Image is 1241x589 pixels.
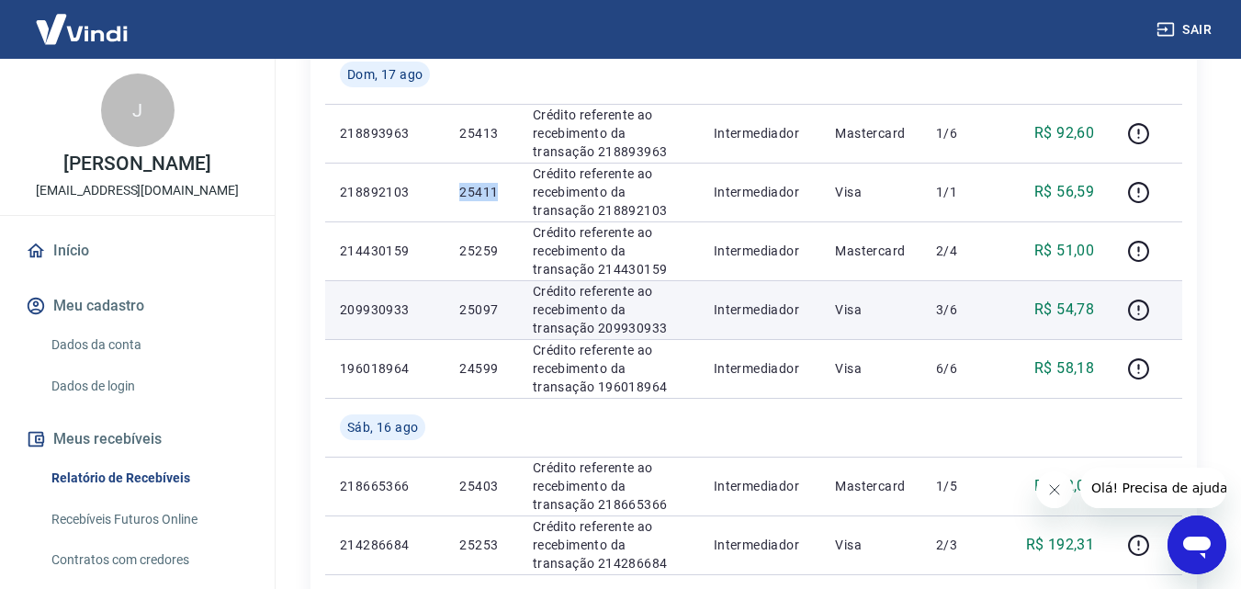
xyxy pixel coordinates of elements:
[1034,299,1094,321] p: R$ 54,78
[22,231,253,271] a: Início
[714,124,807,142] p: Intermediador
[533,517,684,572] p: Crédito referente ao recebimento da transação 214286684
[714,536,807,554] p: Intermediador
[936,477,990,495] p: 1/5
[1080,468,1226,508] iframe: Mensagem da empresa
[835,477,907,495] p: Mastercard
[936,359,990,378] p: 6/6
[936,300,990,319] p: 3/6
[1034,240,1094,262] p: R$ 51,00
[714,477,807,495] p: Intermediador
[340,359,430,378] p: 196018964
[533,164,684,220] p: Crédito referente ao recebimento da transação 218892103
[340,183,430,201] p: 218892103
[459,300,502,319] p: 25097
[459,183,502,201] p: 25411
[44,541,253,579] a: Contratos com credores
[936,124,990,142] p: 1/6
[533,341,684,396] p: Crédito referente ao recebimento da transação 196018964
[101,74,175,147] div: J
[459,359,502,378] p: 24599
[533,282,684,337] p: Crédito referente ao recebimento da transação 209930933
[459,124,502,142] p: 25413
[22,1,141,57] img: Vindi
[533,459,684,514] p: Crédito referente ao recebimento da transação 218665366
[714,359,807,378] p: Intermediador
[835,183,907,201] p: Visa
[835,242,907,260] p: Mastercard
[835,359,907,378] p: Visa
[1153,13,1219,47] button: Sair
[347,418,418,436] span: Sáb, 16 ago
[936,536,990,554] p: 2/3
[44,326,253,364] a: Dados da conta
[1168,515,1226,574] iframe: Botão para abrir a janela de mensagens
[340,536,430,554] p: 214286684
[340,124,430,142] p: 218893963
[714,242,807,260] p: Intermediador
[1034,181,1094,203] p: R$ 56,59
[340,300,430,319] p: 209930933
[1034,357,1094,379] p: R$ 58,18
[36,181,239,200] p: [EMAIL_ADDRESS][DOMAIN_NAME]
[936,242,990,260] p: 2/4
[1026,534,1095,556] p: R$ 192,31
[22,419,253,459] button: Meus recebíveis
[459,536,502,554] p: 25253
[44,459,253,497] a: Relatório de Recebíveis
[533,106,684,161] p: Crédito referente ao recebimento da transação 218893963
[1034,475,1094,497] p: R$ 52,00
[714,183,807,201] p: Intermediador
[11,13,154,28] span: Olá! Precisa de ajuda?
[459,477,502,495] p: 25403
[347,65,423,84] span: Dom, 17 ago
[340,477,430,495] p: 218665366
[22,286,253,326] button: Meu cadastro
[936,183,990,201] p: 1/1
[1036,471,1073,508] iframe: Fechar mensagem
[1034,122,1094,144] p: R$ 92,60
[835,124,907,142] p: Mastercard
[835,300,907,319] p: Visa
[44,368,253,405] a: Dados de login
[714,300,807,319] p: Intermediador
[533,223,684,278] p: Crédito referente ao recebimento da transação 214430159
[835,536,907,554] p: Visa
[44,501,253,538] a: Recebíveis Futuros Online
[459,242,502,260] p: 25259
[63,154,210,174] p: [PERSON_NAME]
[340,242,430,260] p: 214430159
